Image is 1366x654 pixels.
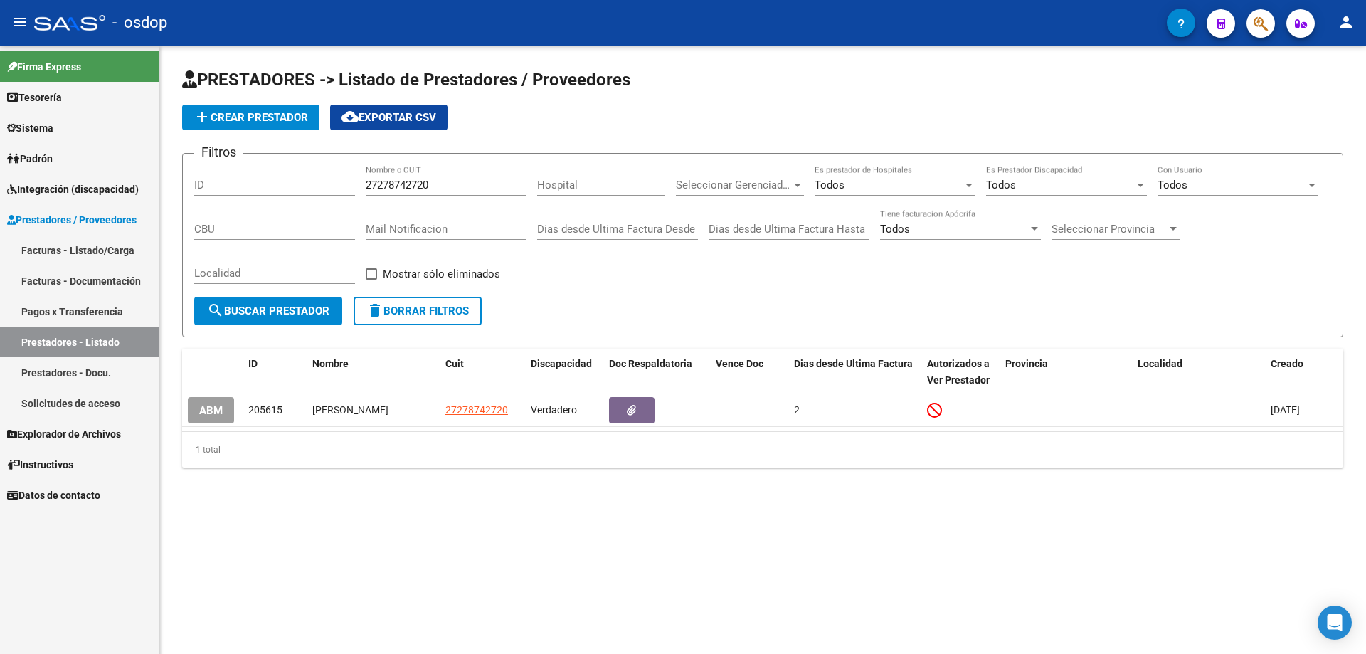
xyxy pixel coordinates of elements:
span: Verdadero [531,404,577,416]
span: Integración (discapacidad) [7,181,139,197]
button: ABM [188,397,234,423]
span: Vence Doc [716,358,763,369]
button: Exportar CSV [330,105,448,130]
span: Seleccionar Provincia [1052,223,1167,236]
span: Todos [1158,179,1187,191]
mat-icon: cloud_download [341,108,359,125]
span: [DATE] [1271,404,1300,416]
span: Provincia [1005,358,1048,369]
span: Localidad [1138,358,1182,369]
datatable-header-cell: Provincia [1000,349,1133,396]
span: Todos [815,179,845,191]
h3: Filtros [194,142,243,162]
span: Todos [986,179,1016,191]
span: Borrar Filtros [366,305,469,317]
span: Mostrar sólo eliminados [383,265,500,283]
button: Borrar Filtros [354,297,482,325]
span: Padrón [7,151,53,167]
div: Open Intercom Messenger [1318,606,1352,640]
span: Crear Prestador [194,111,308,124]
datatable-header-cell: Dias desde Ultima Factura [788,349,921,396]
span: Cuit [445,358,464,369]
div: 1 total [182,432,1343,468]
mat-icon: search [207,302,224,319]
span: Todos [880,223,910,236]
datatable-header-cell: Creado [1265,349,1343,396]
span: Datos de contacto [7,487,100,503]
span: Creado [1271,358,1303,369]
datatable-header-cell: Nombre [307,349,440,396]
div: [PERSON_NAME] [312,402,434,418]
span: 2 [794,404,800,416]
span: ID [248,358,258,369]
span: Explorador de Archivos [7,426,121,442]
button: Buscar Prestador [194,297,342,325]
span: Exportar CSV [341,111,436,124]
datatable-header-cell: Localidad [1132,349,1265,396]
datatable-header-cell: Cuit [440,349,525,396]
datatable-header-cell: Autorizados a Ver Prestador [921,349,1000,396]
span: 205615 [248,404,282,416]
button: Crear Prestador [182,105,319,130]
span: Firma Express [7,59,81,75]
mat-icon: delete [366,302,383,319]
datatable-header-cell: Vence Doc [710,349,788,396]
span: Tesorería [7,90,62,105]
span: Instructivos [7,457,73,473]
span: - osdop [112,7,167,38]
span: ABM [199,404,223,417]
span: Buscar Prestador [207,305,329,317]
datatable-header-cell: Discapacidad [525,349,603,396]
span: Discapacidad [531,358,592,369]
span: 27278742720 [445,404,508,416]
span: Nombre [312,358,349,369]
mat-icon: person [1338,14,1355,31]
span: Seleccionar Gerenciador [676,179,791,191]
datatable-header-cell: ID [243,349,307,396]
span: Doc Respaldatoria [609,358,692,369]
mat-icon: add [194,108,211,125]
span: Prestadores / Proveedores [7,212,137,228]
span: Dias desde Ultima Factura [794,358,913,369]
mat-icon: menu [11,14,28,31]
span: Sistema [7,120,53,136]
span: PRESTADORES -> Listado de Prestadores / Proveedores [182,70,630,90]
datatable-header-cell: Doc Respaldatoria [603,349,710,396]
span: Autorizados a Ver Prestador [927,358,990,386]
